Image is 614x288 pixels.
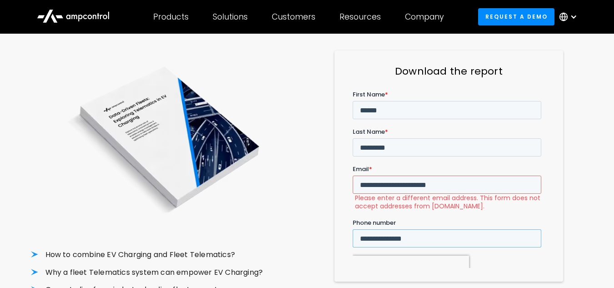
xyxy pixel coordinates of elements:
iframe: Form 0 [353,90,545,268]
div: Company [405,12,444,22]
div: Customers [272,12,315,22]
li: Why a fleet Telematics system can empower EV Charging? [31,268,300,278]
li: How to combine EV Charging and Fleet Telematics? [31,250,300,260]
div: Solutions [213,12,248,22]
div: Resources [339,12,381,22]
img: Data-Driven Fleets: Exploring Telematics in EV Charging and Fleet Management [31,51,300,228]
div: Products [153,12,189,22]
a: Request a demo [478,8,554,25]
h3: Download the report [353,65,545,79]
